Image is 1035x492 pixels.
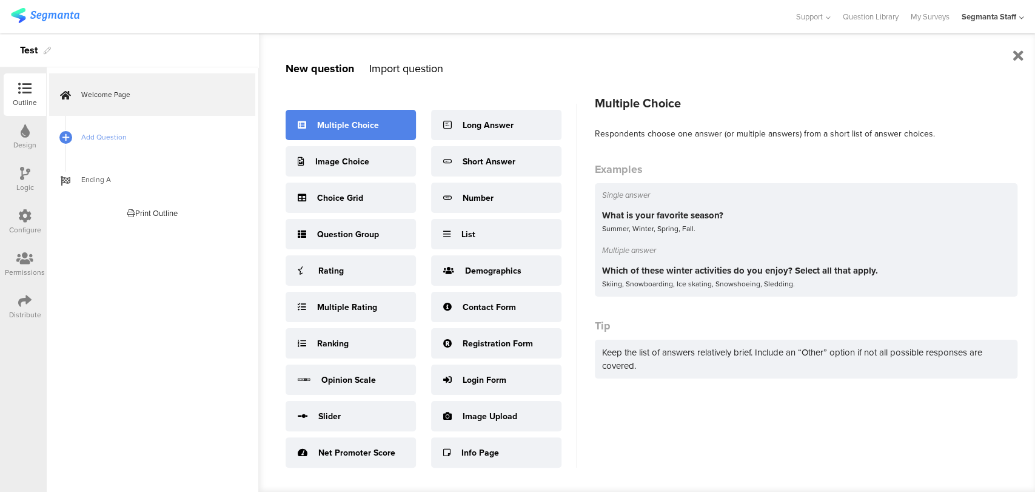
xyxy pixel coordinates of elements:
div: Tip [595,318,1017,334]
div: Distribute [9,309,41,320]
div: Respondents choose one answer (or multiple answers) from a short list of answer choices. [595,127,1017,140]
div: New question [286,61,354,76]
div: Segmanta Staff [962,11,1016,22]
div: Skiing, Snowboarding, Ice skating, Snowshoeing, Sledding. [602,277,1010,291]
div: Question Group [317,228,379,241]
div: Short Answer [463,155,515,168]
div: Slider [318,410,341,423]
div: Which of these winter activities do you enjoy? Select all that apply. [602,264,1010,277]
div: What is your favorite season? [602,209,1010,222]
div: Opinion Scale [321,374,376,386]
div: Outline [13,97,37,108]
div: Single answer [602,189,1010,201]
div: Keep the list of answers relatively brief. Include an “Other” option if not all possible response... [595,340,1017,379]
span: Ending A [81,174,236,186]
div: Multiple answer [602,244,1010,256]
div: Multiple Choice [595,94,1017,112]
div: List [461,228,475,241]
span: Add Question [81,131,236,143]
div: Login Form [463,374,506,386]
div: Summer, Winter, Spring, Fall. [602,222,1010,235]
div: Demographics [465,265,521,277]
div: Number [463,192,494,204]
div: Multiple Rating [317,301,377,314]
span: Support [796,11,823,22]
div: Rating [318,265,344,277]
div: Image Upload [463,410,517,423]
div: Choice Grid [317,192,363,204]
div: Logic [16,182,34,193]
a: Welcome Page [49,73,255,116]
div: Design [13,140,36,150]
span: Welcome Page [81,89,236,101]
div: Permissions [5,267,45,278]
div: Info Page [461,447,499,459]
div: Import question [369,61,443,76]
div: Contact Form [463,301,516,314]
div: Test [20,41,38,60]
div: Multiple Choice [317,119,379,132]
div: Long Answer [463,119,514,132]
div: Examples [595,161,1017,177]
div: Image Choice [315,155,369,168]
div: Configure [9,224,41,235]
div: Print Outline [127,207,178,219]
div: Net Promoter Score [318,447,395,459]
div: Ranking [317,337,349,350]
a: Ending A [49,158,255,201]
img: segmanta logo [11,8,79,23]
div: Registration Form [463,337,533,350]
